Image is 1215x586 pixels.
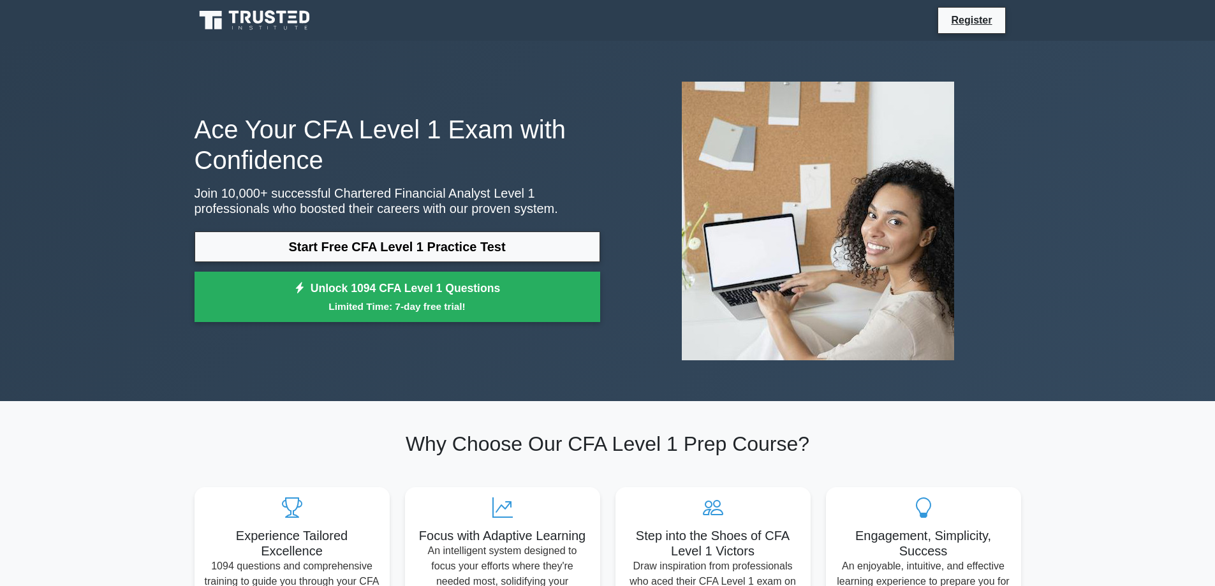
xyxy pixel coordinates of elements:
[195,231,600,262] a: Start Free CFA Level 1 Practice Test
[943,12,999,28] a: Register
[210,299,584,314] small: Limited Time: 7-day free trial!
[415,528,590,543] h5: Focus with Adaptive Learning
[195,272,600,323] a: Unlock 1094 CFA Level 1 QuestionsLimited Time: 7-day free trial!
[205,528,379,559] h5: Experience Tailored Excellence
[836,528,1011,559] h5: Engagement, Simplicity, Success
[195,186,600,216] p: Join 10,000+ successful Chartered Financial Analyst Level 1 professionals who boosted their caree...
[626,528,800,559] h5: Step into the Shoes of CFA Level 1 Victors
[195,432,1021,456] h2: Why Choose Our CFA Level 1 Prep Course?
[195,114,600,175] h1: Ace Your CFA Level 1 Exam with Confidence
